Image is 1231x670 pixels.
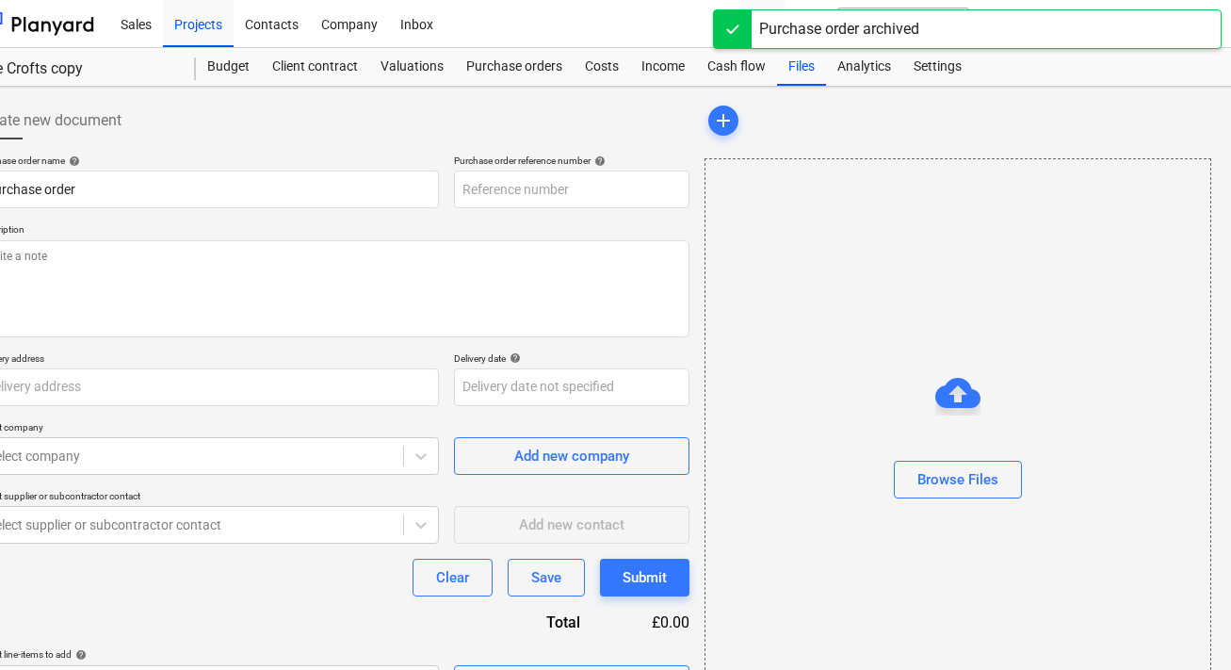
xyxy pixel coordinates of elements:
[445,612,610,633] div: Total
[369,48,455,86] a: Valuations
[600,559,689,596] button: Submit
[712,109,735,132] span: add
[514,444,629,468] div: Add new company
[574,48,630,86] a: Costs
[759,18,919,41] div: Purchase order archived
[826,48,902,86] a: Analytics
[454,437,689,475] button: Add new company
[508,559,585,596] button: Save
[72,649,87,661] span: help
[506,352,521,364] span: help
[777,48,826,86] a: Files
[65,155,80,167] span: help
[436,565,469,590] div: Clear
[413,559,493,596] button: Clear
[894,461,1022,498] button: Browse Files
[531,565,561,590] div: Save
[630,48,696,86] a: Income
[902,48,973,86] a: Settings
[917,467,998,492] div: Browse Files
[196,48,261,86] a: Budget
[454,352,689,365] div: Delivery date
[261,48,369,86] a: Client contract
[1137,580,1231,670] iframe: Chat Widget
[454,368,689,406] input: Delivery date not specified
[591,155,606,167] span: help
[623,565,667,590] div: Submit
[455,48,574,86] a: Purchase orders
[696,48,777,86] a: Cash flow
[454,171,689,208] input: Reference number
[610,612,689,633] div: £0.00
[454,155,689,167] div: Purchase order reference number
